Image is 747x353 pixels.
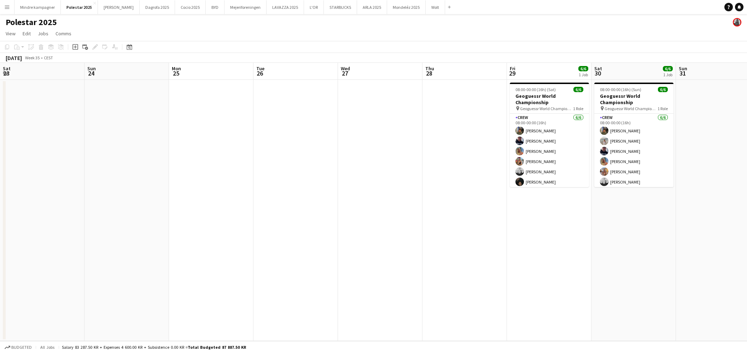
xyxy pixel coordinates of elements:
[515,87,556,92] span: 08:00-00:00 (16h) (Sat)
[510,93,589,106] h3: Geoguessr World Championship
[206,0,224,14] button: BYD
[53,29,74,38] a: Comms
[3,65,11,72] span: Sat
[140,0,175,14] button: Dagrofa 2025
[172,65,181,72] span: Mon
[86,69,96,77] span: 24
[678,69,687,77] span: 31
[510,114,589,189] app-card-role: Crew6/608:00-00:00 (16h)[PERSON_NAME][PERSON_NAME][PERSON_NAME][PERSON_NAME][PERSON_NAME][PERSON_...
[23,55,41,60] span: Week 35
[6,54,22,61] div: [DATE]
[62,345,246,350] div: Salary 83 287.50 KR + Expenses 4 600.00 KR + Subsistence 0.00 KR =
[509,69,515,77] span: 29
[578,66,588,71] span: 6/6
[20,29,34,38] a: Edit
[255,69,264,77] span: 26
[425,65,434,72] span: Thu
[188,345,246,350] span: Total Budgeted 87 887.50 KR
[594,114,673,189] app-card-role: Crew6/608:00-00:00 (16h)[PERSON_NAME][PERSON_NAME][PERSON_NAME][PERSON_NAME][PERSON_NAME][PERSON_...
[593,69,602,77] span: 30
[38,30,48,37] span: Jobs
[14,0,61,14] button: Mindre kampagner
[573,106,583,111] span: 1 Role
[679,65,687,72] span: Sun
[510,65,515,72] span: Fri
[594,65,602,72] span: Sat
[594,83,673,187] app-job-card: 08:00-00:00 (16h) (Sun)6/6Geoguessr World Championship Geoguessr World Championship1 RoleCrew6/60...
[35,29,51,38] a: Jobs
[3,29,18,38] a: View
[579,72,588,77] div: 1 Job
[658,87,668,92] span: 6/6
[267,0,304,14] button: LAVAZZA 2025
[340,69,350,77] span: 27
[98,0,140,14] button: [PERSON_NAME]
[23,30,31,37] span: Edit
[573,87,583,92] span: 6/6
[341,65,350,72] span: Wed
[520,106,573,111] span: Geoguessr World Championship
[171,69,181,77] span: 25
[2,69,11,77] span: 23
[663,66,673,71] span: 6/6
[11,345,32,350] span: Budgeted
[87,65,96,72] span: Sun
[387,0,426,14] button: Mondeléz 2025
[44,55,53,60] div: CEST
[605,106,658,111] span: Geoguessr World Championship
[224,0,267,14] button: Mejeriforeningen
[594,93,673,106] h3: Geoguessr World Championship
[56,30,71,37] span: Comms
[61,0,98,14] button: Polestar 2025
[658,106,668,111] span: 1 Role
[6,17,57,28] h1: Polestar 2025
[510,83,589,187] app-job-card: 08:00-00:00 (16h) (Sat)6/6Geoguessr World Championship Geoguessr World Championship1 RoleCrew6/60...
[663,72,672,77] div: 1 Job
[357,0,387,14] button: ARLA 2025
[6,30,16,37] span: View
[256,65,264,72] span: Tue
[424,69,434,77] span: 28
[4,343,33,351] button: Budgeted
[39,345,56,350] span: All jobs
[324,0,357,14] button: STARBUCKS
[175,0,206,14] button: Cocio 2025
[733,18,741,26] app-user-avatar: Mia Tidemann
[304,0,324,14] button: L'OR
[600,87,641,92] span: 08:00-00:00 (16h) (Sun)
[426,0,445,14] button: Wolt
